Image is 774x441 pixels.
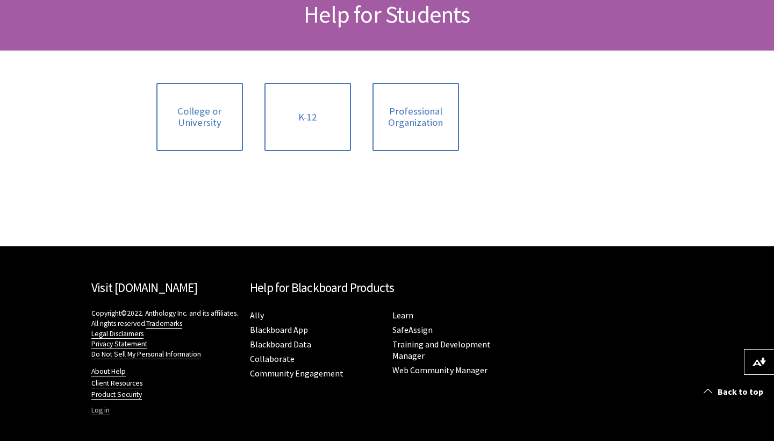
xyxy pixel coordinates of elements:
a: Trademarks [146,319,182,329]
span: K-12 [298,111,317,123]
a: College or University [156,83,243,151]
span: College or University [163,105,236,129]
a: Community Engagement [250,368,343,379]
a: Do Not Sell My Personal Information [91,350,201,359]
a: Training and Development Manager [392,339,491,361]
a: Blackboard Data [250,339,311,350]
p: Copyright©2022. Anthology Inc. and its affiliates. All rights reserved. [91,308,239,359]
a: Privacy Statement [91,339,147,349]
span: Professional Organization [379,105,453,129]
a: Product Security [91,390,142,400]
a: Blackboard App [250,324,308,336]
a: Back to top [696,382,774,402]
a: Web Community Manager [392,365,488,376]
a: Legal Disclaimers [91,329,144,339]
a: Learn [392,310,413,321]
a: Log in [91,406,110,415]
a: Collaborate [250,353,295,365]
a: Professional Organization [372,83,459,151]
h2: Help for Blackboard Products [250,279,524,297]
a: Visit [DOMAIN_NAME] [91,280,197,295]
a: About Help [91,367,126,376]
a: K-12 [264,83,351,151]
a: SafeAssign [392,324,433,336]
a: Ally [250,310,264,321]
a: Client Resources [91,379,142,388]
